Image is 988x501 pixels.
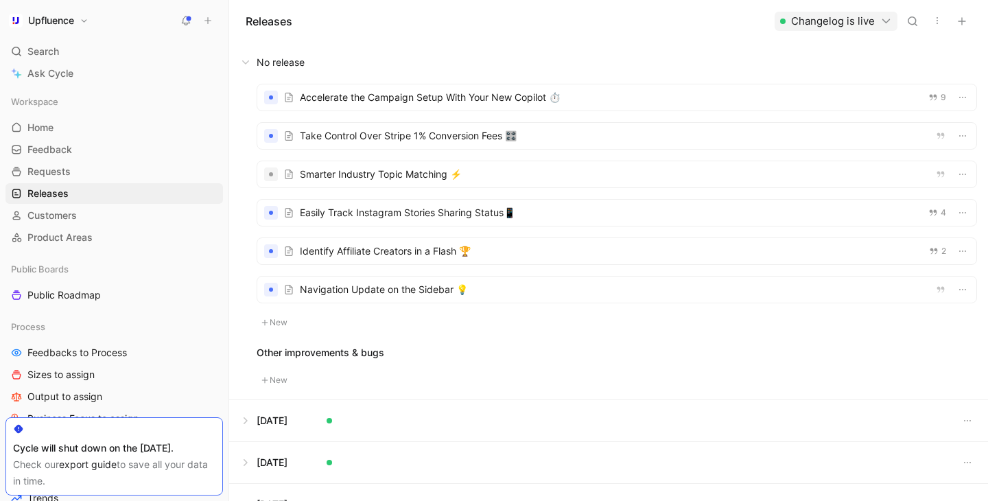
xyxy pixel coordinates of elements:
[5,364,223,385] a: Sizes to assign
[5,63,223,84] a: Ask Cycle
[27,187,69,200] span: Releases
[27,209,77,222] span: Customers
[5,342,223,363] a: Feedbacks to Process
[5,91,223,112] div: Workspace
[27,231,93,244] span: Product Areas
[5,41,223,62] div: Search
[5,316,223,429] div: ProcessFeedbacks to ProcessSizes to assignOutput to assignBusiness Focus to assign
[27,65,73,82] span: Ask Cycle
[941,93,946,102] span: 9
[926,244,949,259] button: 2
[5,205,223,226] a: Customers
[28,14,74,27] h1: Upfluence
[926,90,949,105] button: 9
[246,13,292,30] h1: Releases
[5,117,223,138] a: Home
[941,209,946,217] span: 4
[27,165,71,178] span: Requests
[27,43,59,60] span: Search
[5,386,223,407] a: Output to assign
[257,372,292,388] button: New
[5,259,223,279] div: Public Boards
[5,11,92,30] button: UpfluenceUpfluence
[27,288,101,302] span: Public Roadmap
[59,458,117,470] a: export guide
[11,262,69,276] span: Public Boards
[27,143,72,156] span: Feedback
[27,346,127,360] span: Feedbacks to Process
[5,316,223,337] div: Process
[13,440,215,456] div: Cycle will shut down on the [DATE].
[27,368,95,382] span: Sizes to assign
[11,320,45,334] span: Process
[27,412,139,426] span: Business Focus to assign
[9,14,23,27] img: Upfluence
[27,121,54,135] span: Home
[5,408,223,429] a: Business Focus to assign
[5,227,223,248] a: Product Areas
[926,205,949,220] button: 4
[5,139,223,160] a: Feedback
[27,390,102,404] span: Output to assign
[5,259,223,305] div: Public BoardsPublic Roadmap
[257,345,977,361] div: Other improvements & bugs
[5,183,223,204] a: Releases
[941,247,946,255] span: 2
[257,314,292,331] button: New
[5,285,223,305] a: Public Roadmap
[5,161,223,182] a: Requests
[11,95,58,108] span: Workspace
[13,456,215,489] div: Check our to save all your data in time.
[775,12,897,31] button: Changelog is live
